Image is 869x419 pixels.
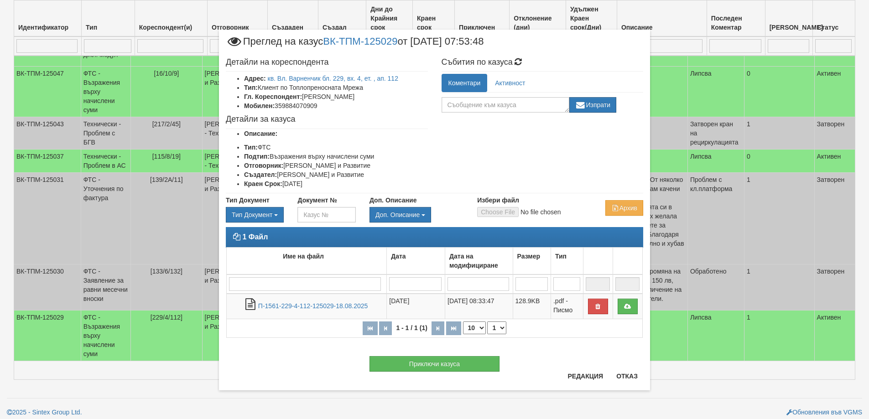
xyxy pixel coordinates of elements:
td: [DATE] 08:33:47 [445,294,513,319]
b: Тип [555,253,567,260]
td: Размер: No sort applied, activate to apply an ascending sort [513,247,551,274]
b: Тип: [244,144,258,151]
b: Адрес: [244,75,266,82]
h4: Събития по казуса [442,58,644,67]
button: Приключи казуса [369,356,500,372]
button: Изпрати [569,97,617,113]
b: Гл. Кореспондент: [244,93,302,100]
a: Активност [488,74,532,92]
b: Краен Срок: [244,180,282,187]
button: Предишна страница [379,321,392,335]
td: Тип: No sort applied, activate to apply an ascending sort [551,247,583,274]
b: Тип: [244,84,258,91]
h4: Детайли за казуса [226,115,428,124]
td: [DATE] [387,294,445,319]
label: Доп. Описание [369,196,416,205]
b: Създател: [244,171,277,178]
b: Мобилен: [244,102,275,109]
li: [DATE] [244,179,428,188]
li: Клиент по Топлопреносната Мрежа [244,83,428,92]
button: Отказ [611,369,643,383]
button: Архив [605,200,643,216]
button: Доп. Описание [369,207,431,222]
td: Дата на модифициране: No sort applied, activate to apply an ascending sort [445,247,513,274]
div: Двоен клик, за изчистване на избраната стойност. [226,207,284,222]
b: Дата [391,253,406,260]
span: Доп. Описание [375,211,420,218]
div: Двоен клик, за изчистване на избраната стойност. [369,207,463,222]
b: Размер [517,253,540,260]
strong: 1 Файл [242,233,268,241]
a: П-1561-229-4-112-125029-18.08.2025 [258,302,368,310]
select: Страница номер [487,321,506,334]
li: 359884070909 [244,101,428,110]
a: кв. Вл. Варненчик бл. 229, вх. 4, ет. , ап. 112 [268,75,398,82]
span: Тип Документ [232,211,272,218]
b: Име на файл [283,253,324,260]
input: Казус № [297,207,355,222]
label: Тип Документ [226,196,270,205]
td: Име на файл: No sort applied, activate to apply an ascending sort [227,247,387,274]
a: Коментари [442,74,488,92]
li: [PERSON_NAME] и Развитие [244,170,428,179]
td: : No sort applied, activate to apply an ascending sort [613,247,642,274]
b: Дата на модифициране [449,253,498,269]
label: Избери файл [477,196,519,205]
tr: П-1561-229-4-112-125029-18.08.2025.pdf - Писмо [227,294,643,319]
td: : No sort applied, activate to apply an ascending sort [583,247,613,274]
li: [PERSON_NAME] и Развитие [244,161,428,170]
label: Документ № [297,196,337,205]
a: ВК-ТПМ-125029 [323,35,397,47]
button: Последна страница [446,321,461,335]
select: Брой редове на страница [463,321,486,334]
button: Следваща страница [432,321,444,335]
b: Подтип: [244,153,270,160]
button: Тип Документ [226,207,284,222]
span: 1 - 1 / 1 (1) [394,324,429,331]
li: Възражения върху начислени суми [244,152,428,161]
td: 128.9KB [513,294,551,319]
td: .pdf - Писмо [551,294,583,319]
li: [PERSON_NAME] [244,92,428,101]
b: Описание: [244,130,277,137]
h4: Детайли на кореспондента [226,58,428,67]
button: Редакция [562,369,609,383]
span: Преглед на казус от [DATE] 07:53:48 [226,36,484,53]
button: Първа страница [363,321,378,335]
li: ФТС [244,143,428,152]
td: Дата: No sort applied, activate to apply an ascending sort [387,247,445,274]
b: Отговорник: [244,162,283,169]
